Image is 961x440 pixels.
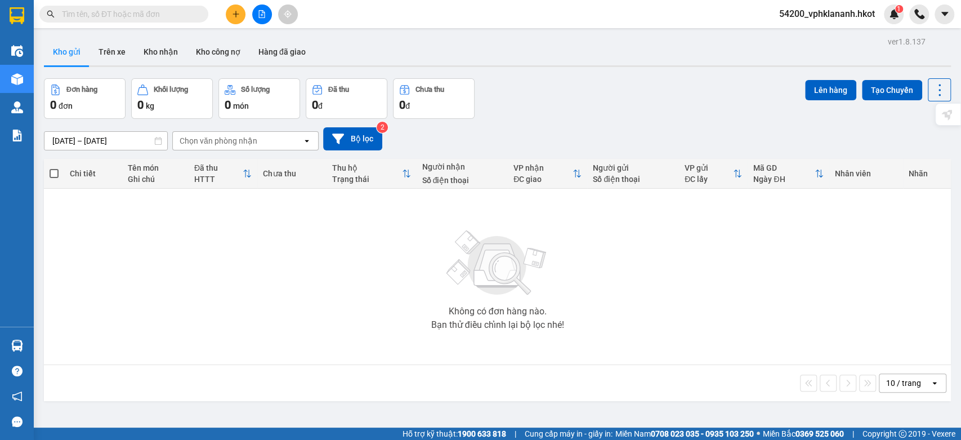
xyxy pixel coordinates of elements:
span: 0 [225,98,231,112]
sup: 2 [377,122,388,133]
span: ⚪️ [757,432,760,436]
button: Chưa thu0đ [393,78,475,119]
div: Tên món [128,163,183,172]
div: ĐC lấy [685,175,733,184]
button: Lên hàng [805,80,856,100]
span: | [852,428,854,440]
span: Hỗ trợ kỹ thuật: [403,428,506,440]
div: Ngày ĐH [753,175,814,184]
span: món [233,101,249,110]
strong: 0708 023 035 - 0935 103 250 [651,429,754,438]
span: Miền Bắc [763,428,844,440]
th: Toggle SortBy [189,159,257,189]
th: Toggle SortBy [327,159,417,189]
button: plus [226,5,245,24]
button: Kho gửi [44,38,90,65]
button: caret-down [935,5,954,24]
span: 54200_vphklananh.hkot [770,7,884,21]
sup: 1 [895,5,903,13]
div: Không có đơn hàng nào. [448,307,546,316]
div: ĐC giao [513,175,573,184]
span: file-add [258,10,266,18]
span: notification [12,391,23,402]
svg: open [302,136,311,145]
div: Thu hộ [332,163,402,172]
div: Trạng thái [332,175,402,184]
button: aim [278,5,298,24]
img: warehouse-icon [11,340,23,352]
img: warehouse-icon [11,45,23,57]
div: VP nhận [513,163,573,172]
span: plus [232,10,240,18]
th: Toggle SortBy [679,159,748,189]
span: đơn [59,101,73,110]
span: aim [284,10,292,18]
div: Chi tiết [70,169,117,178]
button: Tạo Chuyến [862,80,922,100]
span: question-circle [12,366,23,376]
button: Kho nhận [135,38,187,65]
div: Người gửi [593,163,673,172]
div: Chưa thu [263,169,320,178]
div: Số lượng [241,86,270,94]
button: Bộ lọc [323,127,382,150]
img: warehouse-icon [11,73,23,85]
span: đ [405,101,410,110]
div: Khối lượng [154,86,188,94]
img: warehouse-icon [11,101,23,113]
div: Ghi chú [128,175,183,184]
div: Nhân viên [835,169,898,178]
span: 0 [50,98,56,112]
input: Tìm tên, số ĐT hoặc mã đơn [62,8,195,20]
strong: 0369 525 060 [795,429,844,438]
span: 0 [137,98,144,112]
div: VP gửi [685,163,733,172]
div: Người nhận [422,162,503,171]
div: Chưa thu [415,86,444,94]
button: Đơn hàng0đơn [44,78,126,119]
th: Toggle SortBy [748,159,829,189]
span: | [515,428,516,440]
img: phone-icon [914,9,924,19]
span: Miền Nam [615,428,754,440]
div: ver 1.8.137 [888,35,926,48]
span: 1 [897,5,901,13]
svg: open [930,379,939,388]
div: Bạn thử điều chỉnh lại bộ lọc nhé! [431,321,564,330]
button: Trên xe [90,38,135,65]
button: Khối lượng0kg [131,78,213,119]
span: 0 [399,98,405,112]
button: Kho công nợ [187,38,249,65]
div: Nhãn [909,169,945,178]
img: svg+xml;base64,PHN2ZyBjbGFzcz0ibGlzdC1wbHVnX19zdmciIHhtbG5zPSJodHRwOi8vd3d3LnczLm9yZy8yMDAwL3N2Zy... [441,224,553,303]
input: Select a date range. [44,132,167,150]
img: logo-vxr [10,7,24,24]
span: 0 [312,98,318,112]
span: Cung cấp máy in - giấy in: [525,428,613,440]
span: copyright [899,430,906,438]
span: search [47,10,55,18]
span: message [12,416,23,427]
div: Số điện thoại [593,175,673,184]
div: Đơn hàng [66,86,97,94]
div: Mã GD [753,163,814,172]
div: Số điện thoại [422,176,503,185]
button: Hàng đã giao [249,38,315,65]
strong: 1900 633 818 [458,429,506,438]
button: file-add [252,5,272,24]
button: Số lượng0món [218,78,300,119]
button: Đã thu0đ [306,78,387,119]
div: HTTT [194,175,243,184]
img: solution-icon [11,130,23,141]
div: Đã thu [328,86,349,94]
div: Đã thu [194,163,243,172]
span: kg [146,101,154,110]
div: 10 / trang [886,377,921,389]
div: Chọn văn phòng nhận [180,135,257,146]
img: icon-new-feature [889,9,899,19]
span: caret-down [940,9,950,19]
span: đ [318,101,323,110]
th: Toggle SortBy [508,159,587,189]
